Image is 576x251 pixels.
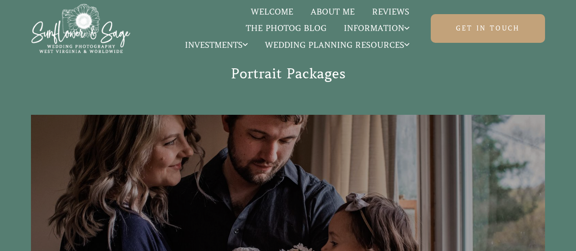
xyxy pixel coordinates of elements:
a: Investments [176,39,256,51]
span: Wedding Planning Resources [265,41,409,50]
span: Get in touch [456,24,520,33]
a: Welcome [242,6,302,18]
a: Wedding Planning Resources [256,39,418,51]
a: The Photog Blog [237,22,335,34]
h2: Portrait Packages [117,63,459,85]
span: Information [344,24,409,33]
img: Sunflower & Sage Wedding Photography [31,4,131,54]
a: Get in touch [431,14,545,42]
a: Information [335,22,418,34]
a: About Me [302,6,363,18]
span: Investments [185,41,248,50]
a: Reviews [363,6,418,18]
